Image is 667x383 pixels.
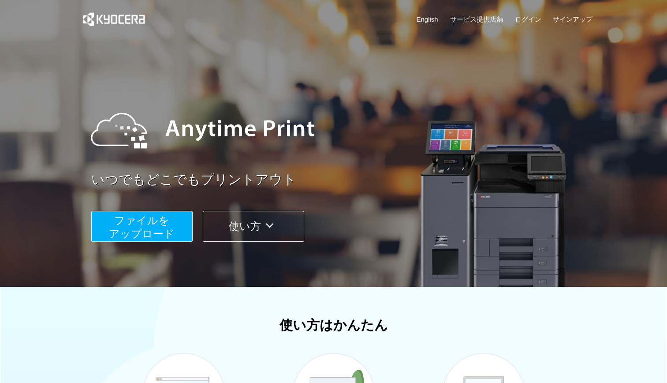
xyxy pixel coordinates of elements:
a: English [417,15,438,24]
a: サービス提供店舗 [450,15,503,24]
button: ファイルを​​アップロード [91,211,193,242]
a: ログイン [515,15,541,24]
button: 使い方 [203,211,304,242]
a: サインアップ [553,15,592,24]
span: ファイルを ​​アップロード [109,214,175,240]
a: いつでもどこでもプリントアウト [91,170,598,189]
